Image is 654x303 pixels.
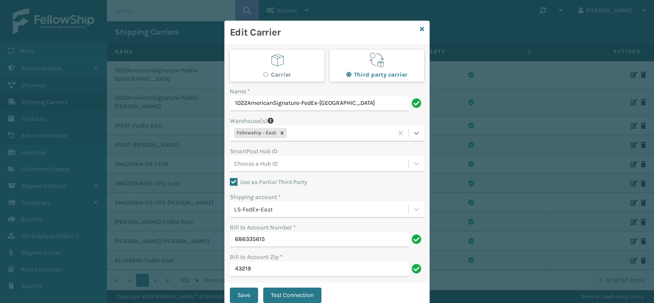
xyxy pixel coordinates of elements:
[230,253,282,261] label: Bill to Account Zip
[234,205,409,214] div: LS-FedEx-East
[230,26,416,39] h3: Edit Carrier
[263,71,291,78] label: Carrier
[230,223,296,232] label: Bill to Account Number
[230,288,258,303] button: Save
[230,147,277,156] label: SmartPost Hub ID
[234,128,277,138] div: Fellowship - East
[263,288,321,303] button: Test Connection
[234,159,278,168] div: Choose a Hub ID
[346,71,407,78] label: Third party carrier
[230,193,281,202] label: Shipping account
[230,178,307,186] label: Use as Partial Third Party
[230,87,250,96] label: Name
[230,116,268,125] label: Warehouse(s)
